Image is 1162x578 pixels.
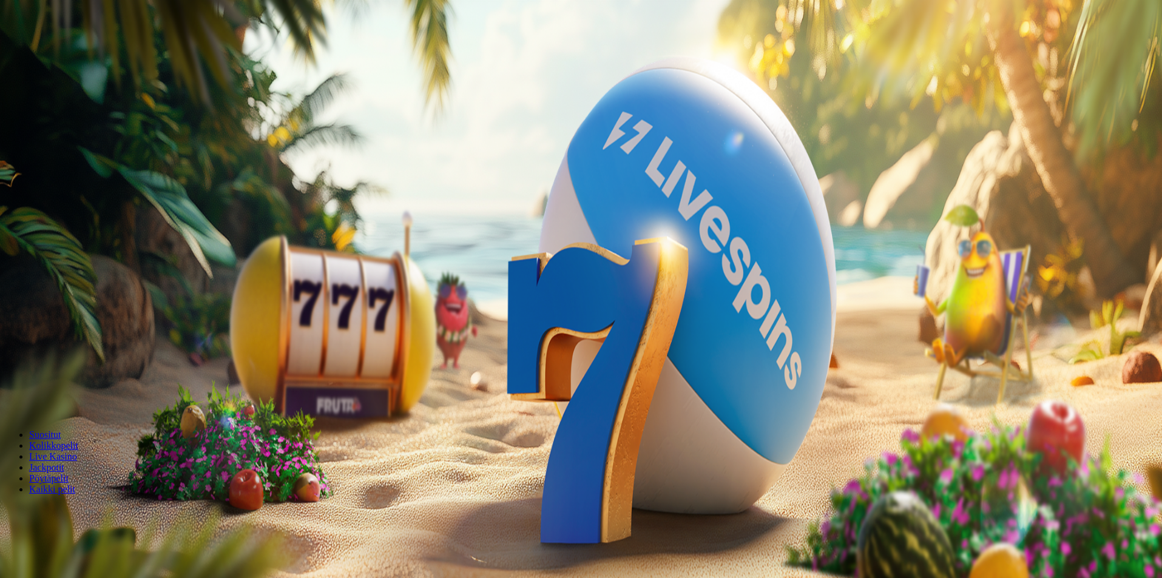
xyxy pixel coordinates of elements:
[5,409,1157,517] header: Lobby
[29,473,69,483] a: Pöytäpelit
[29,484,75,494] a: Kaikki pelit
[5,409,1157,495] nav: Lobby
[29,462,64,472] a: Jackpotit
[29,429,61,440] a: Suositut
[29,451,77,462] a: Live Kasino
[29,440,78,451] a: Kolikkopelit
